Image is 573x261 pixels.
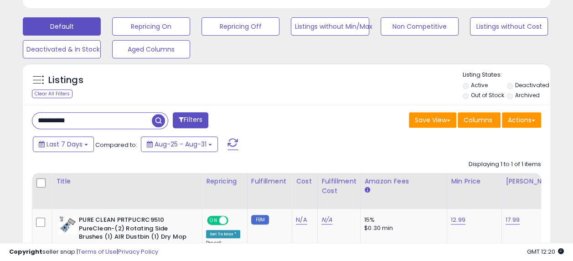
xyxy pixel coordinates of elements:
[515,81,549,89] label: Deactivated
[118,247,158,256] a: Privacy Policy
[463,71,550,79] p: Listing States:
[364,177,443,186] div: Amazon Fees
[78,247,117,256] a: Terms of Use
[9,247,42,256] strong: Copyright
[173,112,208,128] button: Filters
[296,215,307,224] a: N/A
[471,81,488,89] label: Active
[296,177,314,186] div: Cost
[251,215,269,224] small: FBM
[381,17,459,36] button: Non Competitive
[409,112,456,128] button: Save View
[32,89,72,98] div: Clear All Filters
[364,216,440,224] div: 15%
[23,17,101,36] button: Default
[9,248,158,256] div: seller snap | |
[451,215,465,224] a: 12.99
[321,177,356,196] div: Fulfillment Cost
[56,177,198,186] div: Title
[141,136,218,152] button: Aug-25 - Aug-31
[112,40,190,58] button: Aged Columns
[506,177,560,186] div: [PERSON_NAME]
[515,91,540,99] label: Archived
[208,217,219,224] span: ON
[527,247,564,256] span: 2025-09-8 12:20 GMT
[23,40,101,58] button: Deactivated & In Stock
[227,217,242,224] span: OFF
[471,91,504,99] label: Out of Stock
[321,215,332,224] a: N/A
[291,17,369,36] button: Listings without Min/Max
[469,160,541,169] div: Displaying 1 to 1 of 1 items
[48,74,83,87] h5: Listings
[201,17,279,36] button: Repricing Off
[251,177,288,186] div: Fulfillment
[58,216,77,234] img: 41gPVCe3DkL._SL40_.jpg
[451,177,498,186] div: Min Price
[46,140,83,149] span: Last 7 Days
[364,224,440,232] div: $0.30 min
[206,230,240,238] div: Set To Max *
[206,177,243,186] div: Repricing
[112,17,190,36] button: Repricing On
[364,186,370,194] small: Amazon Fees.
[470,17,548,36] button: Listings without Cost
[458,112,501,128] button: Columns
[155,140,206,149] span: Aug-25 - Aug-31
[506,215,520,224] a: 17.99
[95,141,137,149] span: Compared to:
[33,136,94,152] button: Last 7 Days
[502,112,541,128] button: Actions
[464,115,492,125] span: Columns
